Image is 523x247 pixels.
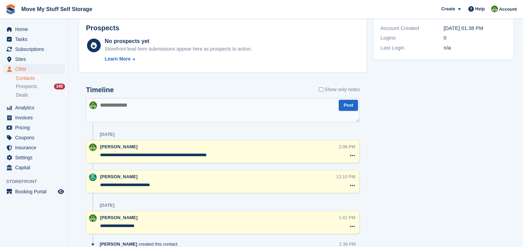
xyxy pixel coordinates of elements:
div: 2:06 PM [339,143,355,150]
div: Last Login [380,44,444,52]
div: [DATE] [100,132,115,137]
div: Learn More [105,55,131,63]
div: Account Created [380,24,444,32]
label: Show only notes [319,86,360,93]
span: Prospects [16,83,37,90]
span: Storefront [6,178,68,185]
img: Joel Booth [89,101,97,109]
a: Move My Stuff Self Storage [19,3,95,15]
div: Logins [380,34,444,42]
span: Subscriptions [15,44,56,54]
div: No prospects yet [105,37,252,45]
span: Booking Portal [15,187,56,196]
a: menu [3,187,65,196]
input: Show only notes [319,86,323,93]
span: [PERSON_NAME] [100,174,138,179]
span: Coupons [15,133,56,142]
div: [DATE] [100,203,115,208]
h2: Prospects [86,24,119,32]
a: menu [3,113,65,122]
span: Pricing [15,123,56,132]
span: Insurance [15,143,56,152]
a: menu [3,163,65,172]
span: Create [441,6,455,12]
a: menu [3,54,65,64]
a: Learn More [105,55,252,63]
span: Sites [15,54,56,64]
a: menu [3,153,65,162]
h2: Timeline [86,86,114,94]
a: menu [3,133,65,142]
a: Preview store [57,187,65,196]
img: Joel Booth [89,214,97,222]
div: 12:10 PM [336,173,356,180]
span: [PERSON_NAME] [100,144,138,149]
div: 340 [54,84,65,89]
div: 1:41 PM [339,214,355,221]
img: Dan [89,173,97,181]
span: Deals [16,92,28,98]
a: menu [3,143,65,152]
a: Deals [16,92,65,99]
img: Joel Booth [89,143,97,151]
a: menu [3,103,65,112]
img: Joel Booth [491,6,498,12]
button: Post [339,100,358,111]
span: Settings [15,153,56,162]
span: Help [475,6,485,12]
span: Tasks [15,34,56,44]
div: Storefront lead form submissions appear here as prospects to action. [105,45,252,53]
a: Prospects 340 [16,83,65,90]
img: stora-icon-8386f47178a22dfd0bd8f6a31ec36ba5ce8667c1dd55bd0f319d3a0aa187defe.svg [6,4,16,14]
span: Analytics [15,103,56,112]
a: menu [3,34,65,44]
div: 0 [444,34,507,42]
span: Account [499,6,517,13]
div: [DATE] 01:38 PM [444,24,507,32]
a: menu [3,64,65,74]
a: menu [3,44,65,54]
span: Capital [15,163,56,172]
span: CRM [15,64,56,74]
a: Contacts [16,75,65,82]
span: Invoices [15,113,56,122]
div: n/a [444,44,507,52]
a: menu [3,123,65,132]
span: [PERSON_NAME] [100,215,138,220]
span: Home [15,24,56,34]
a: menu [3,24,65,34]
